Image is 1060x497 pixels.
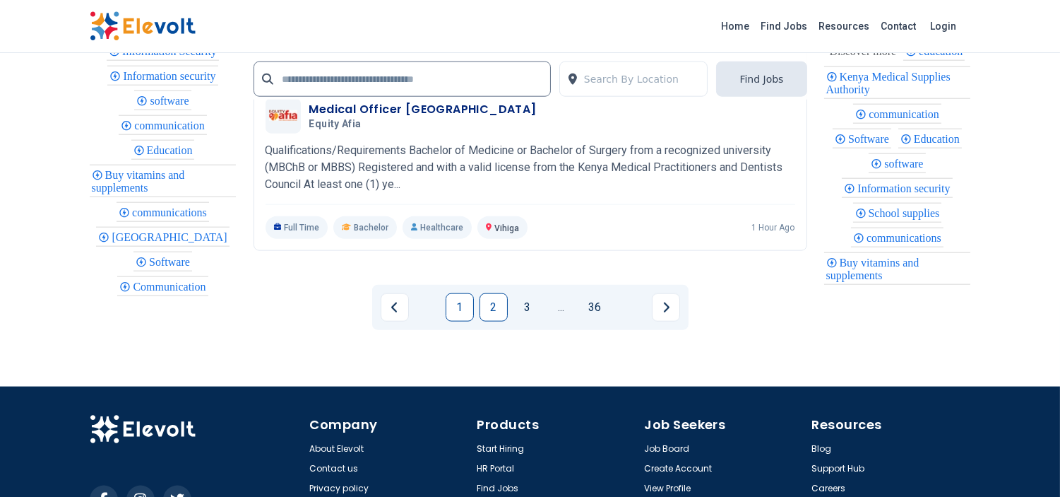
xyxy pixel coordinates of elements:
[149,256,194,268] span: Software
[309,118,362,131] span: Equity Afia
[869,108,943,120] span: communication
[716,62,806,97] button: Find Jobs
[96,227,229,247] div: Nairobi
[477,483,519,494] a: Find Jobs
[269,110,297,122] img: Equity Afia
[446,293,474,322] a: Page 1 is your current page
[812,443,832,455] a: Blog
[403,216,472,239] p: Healthcare
[716,15,756,37] a: Home
[867,232,946,244] span: communications
[310,483,369,494] a: Privacy policy
[309,101,537,118] h3: Medical Officer [GEOGRAPHIC_DATA]
[869,153,925,173] div: software
[310,463,359,474] a: Contact us
[477,415,636,435] h4: Products
[824,252,971,285] div: Buy vitamins and supplements
[645,415,804,435] h4: Job Seekers
[494,223,519,233] span: Vihiga
[381,293,409,322] a: Previous page
[812,483,846,494] a: Careers
[812,415,971,435] h4: Resources
[92,169,185,194] span: Buy vitamins and supplements
[756,15,814,37] a: Find Jobs
[90,11,196,41] img: Elevolt
[812,463,865,474] a: Support Hub
[119,115,207,135] div: communication
[480,293,508,322] a: Page 2
[884,158,927,170] span: software
[848,133,893,145] span: Software
[581,293,609,322] a: Page 36
[826,257,919,281] span: Buy vitamins and supplements
[477,463,515,474] a: HR Portal
[354,222,388,233] span: Bachelor
[117,202,209,222] div: communications
[266,142,795,193] p: Qualifications/Requirements Bachelor of Medicine or Bachelor of Surgery from a recognized univers...
[826,71,951,95] span: Kenya Medical Supplies Authority
[266,216,328,239] p: Full Time
[989,429,1060,497] iframe: Chat Widget
[814,15,876,37] a: Resources
[652,293,680,322] a: Next page
[842,178,952,198] div: Information security
[645,443,690,455] a: Job Board
[513,293,542,322] a: Page 3
[123,70,220,82] span: Information security
[824,66,971,99] div: Kenya Medical Supplies Authority
[150,95,193,107] span: software
[147,144,197,156] span: Education
[876,15,922,37] a: Contact
[645,463,713,474] a: Create Account
[853,203,942,223] div: School supplies
[833,129,891,148] div: Software
[752,222,795,233] p: 1 hour ago
[477,443,525,455] a: Start Hiring
[112,231,231,243] span: [GEOGRAPHIC_DATA]
[107,66,218,86] div: Information security
[645,483,691,494] a: View Profile
[122,45,221,57] span: Information Security
[869,207,944,219] span: School supplies
[134,90,191,110] div: software
[851,228,943,247] div: communications
[90,415,196,445] img: Elevolt
[90,165,237,197] div: Buy vitamins and supplements
[117,276,208,296] div: Communication
[922,12,965,40] a: Login
[310,415,469,435] h4: Company
[857,182,954,194] span: Information security
[914,133,964,145] span: Education
[310,443,364,455] a: About Elevolt
[898,129,962,148] div: Education
[134,119,209,131] span: communication
[547,293,576,322] a: Jump forward
[132,206,211,218] span: communications
[133,252,192,271] div: Software
[853,104,941,124] div: communication
[266,98,795,239] a: Equity AfiaMedical Officer [GEOGRAPHIC_DATA]Equity AfiaQualifications/Requirements Bachelor of Me...
[133,281,210,293] span: Communication
[131,140,195,160] div: Education
[381,293,680,322] ul: Pagination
